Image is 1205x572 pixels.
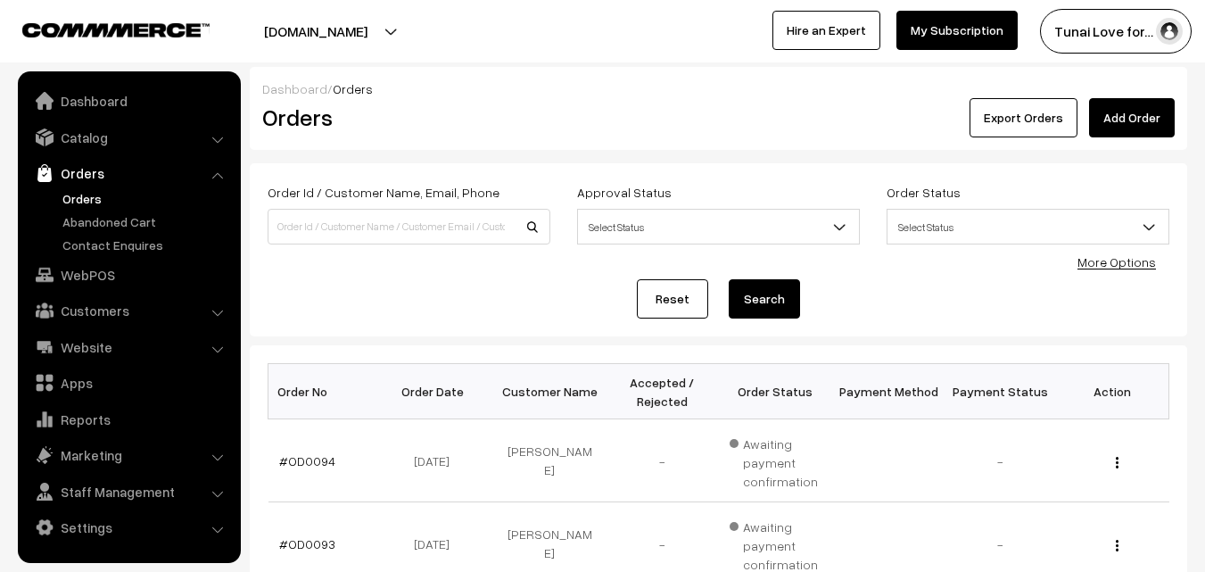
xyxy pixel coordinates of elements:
div: / [262,79,1175,98]
a: COMMMERCE [22,18,178,39]
label: Order Status [887,183,961,202]
a: Apps [22,367,235,399]
th: Action [1056,364,1168,419]
input: Order Id / Customer Name / Customer Email / Customer Phone [268,209,550,245]
span: Select Status [887,209,1169,245]
th: Payment Status [944,364,1056,419]
a: Customers [22,294,235,327]
span: Orders [333,81,373,96]
a: Marketing [22,439,235,471]
a: Reset [637,279,708,319]
a: #OD0093 [279,536,335,551]
a: #OD0094 [279,453,335,468]
a: Staff Management [22,476,235,508]
a: Add Order [1089,98,1175,137]
span: Select Status [578,211,859,243]
img: Menu [1116,540,1118,551]
h2: Orders [262,104,549,131]
a: Dashboard [22,85,235,117]
td: - [606,419,718,502]
span: Select Status [577,209,860,245]
a: Settings [22,511,235,543]
img: Menu [1116,457,1118,468]
label: Order Id / Customer Name, Email, Phone [268,183,499,202]
th: Payment Method [831,364,944,419]
button: Export Orders [970,98,1077,137]
td: [DATE] [381,419,493,502]
a: Contact Enquires [58,236,235,254]
span: Awaiting payment confirmation [730,430,821,491]
a: More Options [1077,254,1156,269]
button: Search [729,279,800,319]
label: Approval Status [577,183,672,202]
button: [DOMAIN_NAME] [202,9,430,54]
th: Order Date [381,364,493,419]
a: Reports [22,403,235,435]
span: Select Status [887,211,1168,243]
a: Orders [22,157,235,189]
button: Tunai Love for… [1040,9,1192,54]
th: Customer Name [493,364,606,419]
td: [PERSON_NAME] [493,419,606,502]
a: Dashboard [262,81,327,96]
th: Accepted / Rejected [606,364,718,419]
a: Hire an Expert [772,11,880,50]
th: Order No [268,364,381,419]
a: Catalog [22,121,235,153]
img: user [1156,18,1183,45]
a: WebPOS [22,259,235,291]
th: Order Status [719,364,831,419]
td: - [944,419,1056,502]
img: COMMMERCE [22,23,210,37]
a: Website [22,331,235,363]
a: My Subscription [896,11,1018,50]
a: Orders [58,189,235,208]
a: Abandoned Cart [58,212,235,231]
